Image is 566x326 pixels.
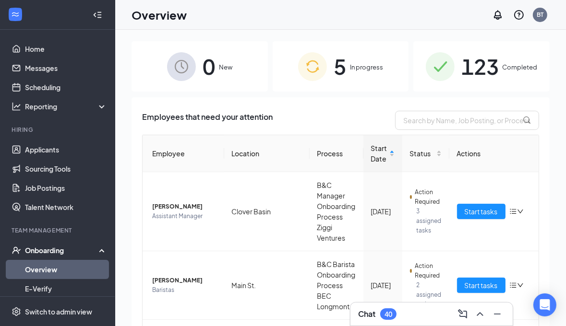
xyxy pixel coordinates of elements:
[465,280,498,291] span: Start tasks
[25,58,107,78] a: Messages
[25,159,107,178] a: Sourcing Tools
[371,143,387,164] span: Start Date
[492,308,503,320] svg: Minimize
[25,307,92,316] div: Switch to admin view
[219,62,232,72] span: New
[25,279,107,298] a: E-Verify
[152,202,217,211] span: [PERSON_NAME]
[142,111,273,130] span: Employees that need your attention
[152,285,217,295] span: Baristas
[509,208,517,215] span: bars
[385,310,392,318] div: 40
[457,278,506,293] button: Start tasks
[152,276,217,285] span: [PERSON_NAME]
[12,102,21,111] svg: Analysis
[25,245,99,255] div: Onboarding
[358,309,375,319] h3: Chat
[25,140,107,159] a: Applicants
[415,187,441,207] span: Action Required
[410,148,434,159] span: Status
[25,39,107,58] a: Home
[132,7,187,23] h1: Overview
[371,206,395,217] div: [DATE]
[490,306,505,322] button: Minimize
[224,135,310,172] th: Location
[12,245,21,255] svg: UserCheck
[457,308,469,320] svg: ComposeMessage
[25,102,108,111] div: Reporting
[517,208,524,215] span: down
[455,306,470,322] button: ComposeMessage
[395,111,539,130] input: Search by Name, Job Posting, or Process
[12,226,105,234] div: Team Management
[533,293,556,316] div: Open Intercom Messenger
[417,280,442,309] span: 2 assigned tasks
[465,206,498,217] span: Start tasks
[25,260,107,279] a: Overview
[402,135,449,172] th: Status
[417,207,442,235] span: 3 assigned tasks
[310,172,363,251] td: B&C Manager Onboarding Process Ziggi Ventures
[503,62,538,72] span: Completed
[12,307,21,316] svg: Settings
[461,50,499,83] span: 123
[513,9,525,21] svg: QuestionInfo
[310,251,363,320] td: B&C Barista Onboarding Process BEC Longmont
[143,135,224,172] th: Employee
[224,251,310,320] td: Main St.
[25,78,107,97] a: Scheduling
[492,9,504,21] svg: Notifications
[310,135,363,172] th: Process
[334,50,346,83] span: 5
[25,178,107,198] a: Job Postings
[371,280,395,291] div: [DATE]
[224,172,310,251] td: Clover Basin
[472,306,488,322] button: ChevronUp
[93,10,102,20] svg: Collapse
[537,11,543,19] div: BT
[449,135,539,172] th: Actions
[12,126,105,134] div: Hiring
[11,10,20,19] svg: WorkstreamLogo
[457,204,506,219] button: Start tasks
[517,282,524,289] span: down
[415,261,441,280] span: Action Required
[474,308,486,320] svg: ChevronUp
[152,211,217,221] span: Assistant Manager
[203,50,215,83] span: 0
[350,62,383,72] span: In progress
[25,198,107,217] a: Talent Network
[509,281,517,289] span: bars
